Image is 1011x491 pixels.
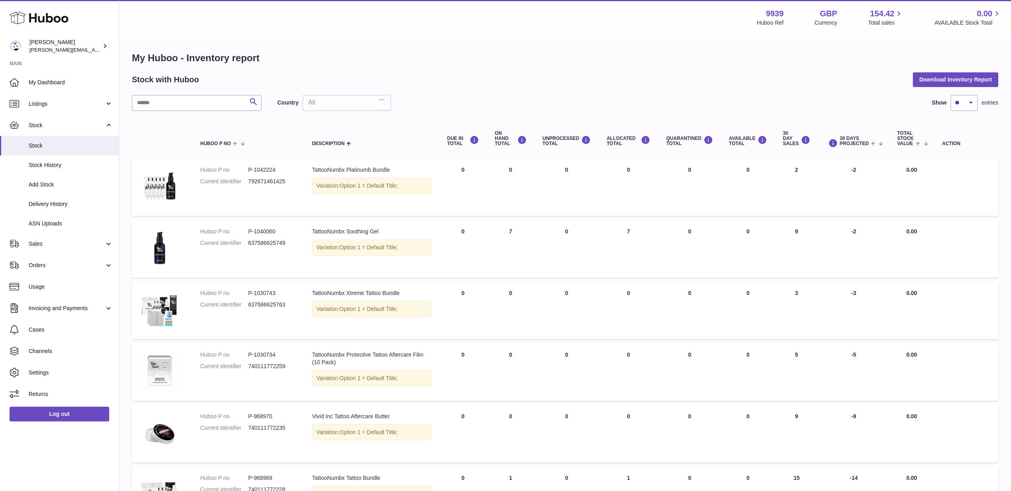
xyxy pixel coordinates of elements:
dd: 637586625749 [248,239,296,247]
dt: Current identifier [200,363,248,370]
a: 154.42 Total sales [868,8,903,27]
td: 0 [721,220,775,278]
a: 0.00 AVAILABLE Stock Total [934,8,1001,27]
td: 0 [535,405,599,462]
span: 0.00 [906,228,917,235]
span: 0 [688,167,691,173]
div: TattooNumbx Protective Tattoo Aftercare Film (10 Pack) [312,351,431,366]
strong: 9939 [766,8,784,19]
span: 0 [688,290,691,296]
dd: 792671461425 [248,178,296,185]
a: Log out [10,407,109,421]
span: Option 1 = Default Title; [340,306,398,312]
td: -3 [818,281,889,339]
td: -2 [818,158,889,216]
div: TattooNumbx Soothing Gel [312,228,431,235]
td: 0 [721,158,775,216]
img: product image [140,166,180,206]
dt: Current identifier [200,301,248,309]
img: product image [140,228,180,268]
span: Usage [29,283,113,291]
span: 0 [688,413,691,419]
td: 5 [775,343,818,401]
dt: Huboo P no [200,474,248,482]
span: Listings [29,100,104,108]
dd: P-1030734 [248,351,296,359]
td: 0 [721,343,775,401]
dd: P-1030743 [248,289,296,297]
dt: Current identifier [200,424,248,432]
span: Option 1 = Default Title; [340,244,398,250]
td: 0 [439,405,487,462]
div: Variation: [312,370,431,386]
div: Variation: [312,178,431,194]
td: 3 [775,281,818,339]
span: Sales [29,240,104,248]
span: Total stock value [897,131,914,147]
span: Stock [29,122,104,129]
span: [PERSON_NAME][EMAIL_ADDRESS][DOMAIN_NAME] [29,47,159,53]
span: AVAILABLE Stock Total [934,19,1001,27]
td: 0 [535,158,599,216]
dt: Huboo P no [200,413,248,420]
span: My Dashboard [29,79,113,86]
div: [PERSON_NAME] [29,39,101,54]
dd: 740111772259 [248,363,296,370]
span: 154.42 [870,8,894,19]
dd: 740111772235 [248,424,296,432]
td: 0 [721,405,775,462]
td: 7 [599,220,658,278]
td: 0 [535,343,599,401]
span: entries [982,99,998,107]
span: 0.00 [906,351,917,358]
div: Huboo Ref [757,19,784,27]
div: UNPROCESSED Total [543,136,591,146]
span: Stock History [29,161,113,169]
span: Option 1 = Default Title; [340,182,398,189]
td: 0 [535,220,599,278]
td: 0 [721,281,775,339]
div: QUARANTINED Total [666,136,713,146]
td: 2 [775,158,818,216]
td: 0 [439,220,487,278]
span: 0.00 [906,475,917,481]
dt: Huboo P no [200,289,248,297]
span: Option 1 = Default Title; [340,375,398,381]
span: Delivery History [29,200,113,208]
span: Orders [29,262,104,269]
td: -2 [818,220,889,278]
dd: 637586625763 [248,301,296,309]
span: Cases [29,326,113,334]
dt: Huboo P no [200,228,248,235]
dd: P-1042224 [248,166,296,174]
span: Option 1 = Default Title; [340,429,398,435]
strong: GBP [820,8,837,19]
span: Settings [29,369,113,376]
span: Channels [29,347,113,355]
span: ASN Uploads [29,220,113,227]
span: Description [312,141,344,146]
td: 0 [439,158,487,216]
td: 0 [599,405,658,462]
span: Total sales [868,19,903,27]
td: 0 [487,281,535,339]
span: Stock [29,142,113,149]
td: 0 [487,158,535,216]
span: 0.00 [977,8,992,19]
span: Invoicing and Payments [29,305,104,312]
img: product image [140,289,180,329]
div: Currency [815,19,837,27]
td: 0 [487,343,535,401]
span: 30 DAYS PROJECTED [840,136,869,146]
button: Download Inventory Report [913,72,998,87]
td: 0 [439,281,487,339]
td: 9 [775,220,818,278]
img: product image [140,351,180,391]
td: -5 [818,343,889,401]
td: -9 [818,405,889,462]
dt: Huboo P no [200,166,248,174]
dd: P-1040060 [248,228,296,235]
div: TattooNumbx Xtreme Tattoo Bundle [312,289,431,297]
dt: Current identifier [200,178,248,185]
span: 0.00 [906,413,917,419]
